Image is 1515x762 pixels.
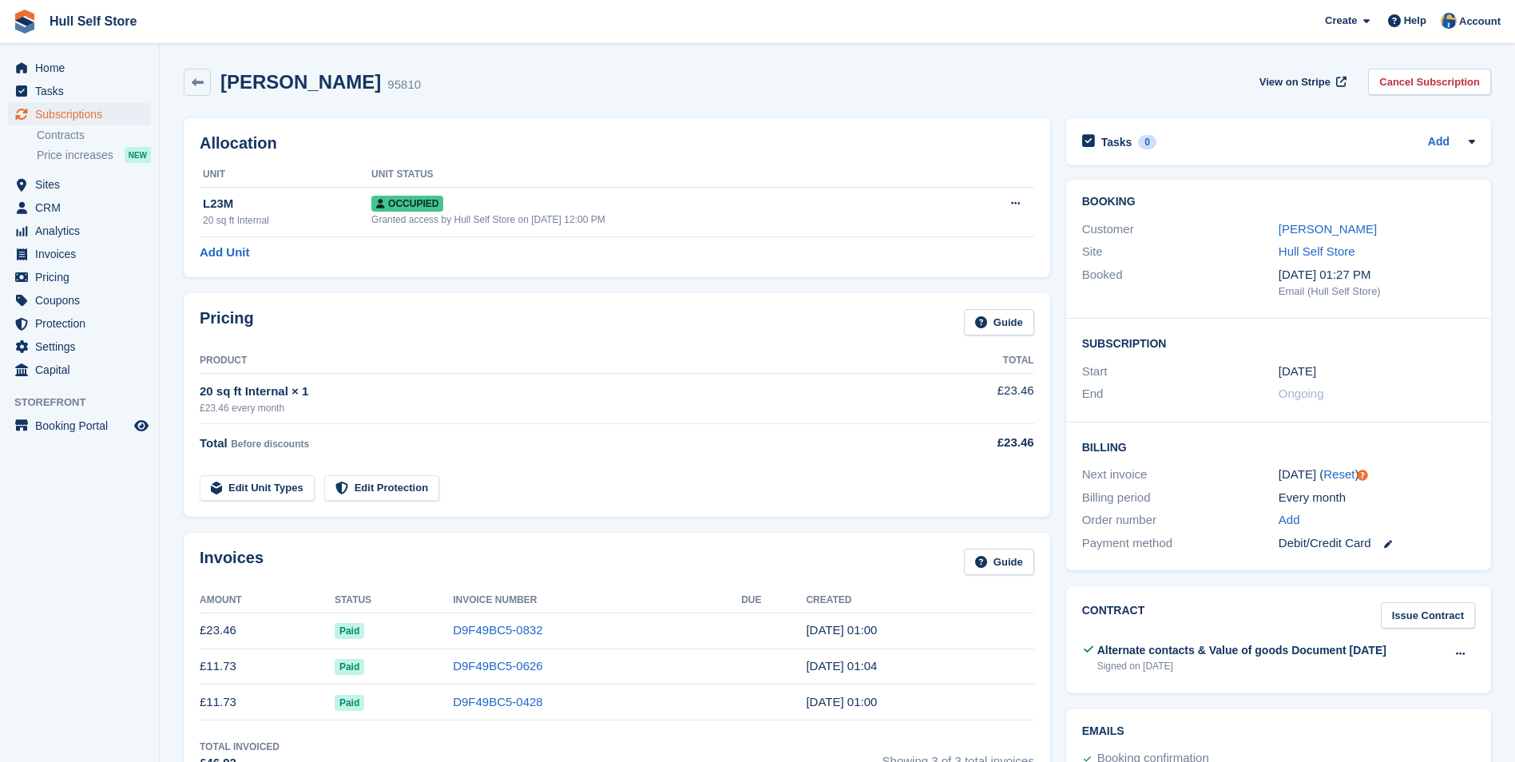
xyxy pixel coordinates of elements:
h2: Billing [1082,439,1475,454]
a: menu [8,80,151,102]
span: View on Stripe [1259,74,1331,90]
span: Paid [335,659,364,675]
span: Price increases [37,148,113,163]
div: [DATE] 01:27 PM [1279,266,1475,284]
a: menu [8,289,151,312]
h2: Allocation [200,134,1034,153]
div: Debit/Credit Card [1279,534,1475,553]
span: Invoices [35,243,131,265]
span: CRM [35,196,131,219]
div: [DATE] ( ) [1279,466,1475,484]
td: £11.73 [200,649,335,685]
div: Every month [1279,489,1475,507]
th: Due [741,588,806,613]
a: D9F49BC5-0428 [453,695,543,708]
div: £23.46 [923,434,1034,452]
h2: Tasks [1101,135,1132,149]
div: Signed on [DATE] [1097,659,1386,673]
span: Storefront [14,395,159,411]
span: Before discounts [231,439,309,450]
time: 2025-07-24 00:00:11 UTC [806,695,877,708]
a: menu [8,57,151,79]
div: End [1082,385,1279,403]
div: Payment method [1082,534,1279,553]
span: Sites [35,173,131,196]
a: menu [8,415,151,437]
th: Unit Status [371,162,951,188]
a: D9F49BC5-0626 [453,659,543,673]
div: £23.46 every month [200,401,923,415]
span: Booking Portal [35,415,131,437]
div: Next invoice [1082,466,1279,484]
span: Coupons [35,289,131,312]
a: Reset [1323,467,1354,481]
th: Invoice Number [453,588,741,613]
h2: Subscription [1082,335,1475,351]
a: Contracts [37,128,151,143]
time: 2025-08-24 00:04:30 UTC [806,659,877,673]
a: Cancel Subscription [1368,69,1491,95]
h2: Booking [1082,196,1475,208]
a: Guide [964,309,1034,335]
span: Home [35,57,131,79]
span: Help [1404,13,1426,29]
span: Settings [35,335,131,358]
a: menu [8,335,151,358]
a: menu [8,103,151,125]
img: stora-icon-8386f47178a22dfd0bd8f6a31ec36ba5ce8667c1dd55bd0f319d3a0aa187defe.svg [13,10,37,34]
a: menu [8,173,151,196]
div: L23M [203,195,371,213]
span: Total [200,436,228,450]
div: Billing period [1082,489,1279,507]
div: Customer [1082,220,1279,239]
span: Create [1325,13,1357,29]
div: Total Invoiced [200,740,280,754]
span: Subscriptions [35,103,131,125]
a: Hull Self Store [43,8,143,34]
div: NEW [125,147,151,163]
span: Occupied [371,196,443,212]
a: D9F49BC5-0832 [453,623,543,637]
div: Granted access by Hull Self Store on [DATE] 12:00 PM [371,212,951,227]
div: Tooltip anchor [1355,468,1370,482]
a: View on Stripe [1253,69,1350,95]
th: Amount [200,588,335,613]
time: 2025-07-24 00:00:00 UTC [1279,363,1316,381]
span: Protection [35,312,131,335]
div: Order number [1082,511,1279,530]
div: Alternate contacts & Value of goods Document [DATE] [1097,642,1386,659]
div: 95810 [387,76,421,94]
a: Hull Self Store [1279,244,1355,258]
a: [PERSON_NAME] [1279,222,1377,236]
a: menu [8,359,151,381]
a: menu [8,312,151,335]
a: menu [8,266,151,288]
th: Total [923,348,1034,374]
th: Status [335,588,453,613]
span: Analytics [35,220,131,242]
span: Paid [335,623,364,639]
a: Issue Contract [1381,602,1475,629]
a: menu [8,220,151,242]
a: Edit Unit Types [200,475,315,502]
a: Add [1279,511,1300,530]
a: Preview store [132,416,151,435]
div: 0 [1138,135,1156,149]
div: 20 sq ft Internal [203,213,371,228]
th: Created [806,588,1033,613]
td: £23.46 [200,613,335,649]
span: Account [1459,14,1501,30]
div: Email (Hull Self Store) [1279,284,1475,300]
td: £23.46 [923,373,1034,423]
th: Product [200,348,923,374]
a: Add Unit [200,244,249,262]
a: Edit Protection [324,475,439,502]
div: Booked [1082,266,1279,300]
time: 2025-09-24 00:00:58 UTC [806,623,877,637]
h2: [PERSON_NAME] [220,71,381,93]
h2: Contract [1082,602,1145,629]
div: 20 sq ft Internal × 1 [200,383,923,401]
a: Add [1428,133,1450,152]
div: Start [1082,363,1279,381]
a: Guide [964,549,1034,575]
